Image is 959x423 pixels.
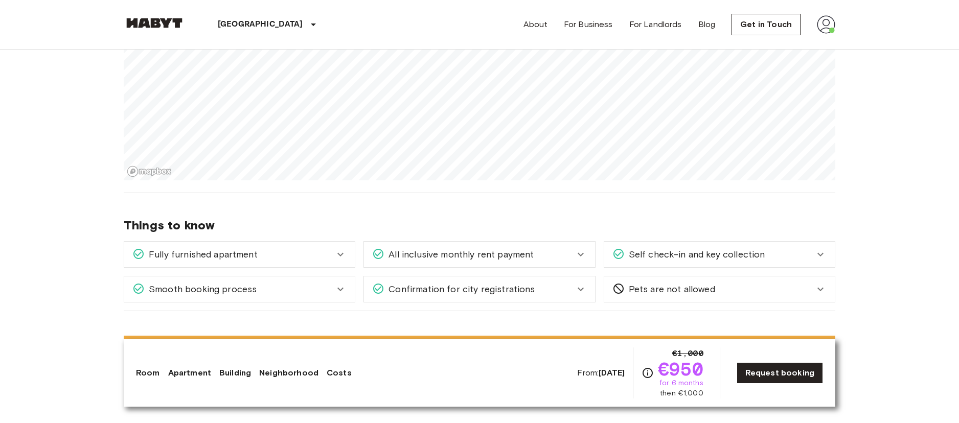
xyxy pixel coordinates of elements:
[218,18,303,31] p: [GEOGRAPHIC_DATA]
[625,283,715,296] span: Pets are not allowed
[658,360,703,378] span: €950
[577,367,625,379] span: From:
[660,388,703,398] span: then €1,000
[737,362,823,384] a: Request booking
[168,367,211,379] a: Apartment
[629,18,682,31] a: For Landlords
[127,166,172,177] a: Mapbox logo
[564,18,613,31] a: For Business
[124,276,355,302] div: Smooth booking process
[259,367,318,379] a: Neighborhood
[625,248,765,261] span: Self check-in and key collection
[659,378,703,388] span: for 6 months
[124,27,835,180] canvas: Map
[698,18,716,31] a: Blog
[523,18,547,31] a: About
[145,248,258,261] span: Fully furnished apartment
[124,18,185,28] img: Habyt
[672,347,703,360] span: €1,000
[732,14,801,35] a: Get in Touch
[599,368,625,378] b: [DATE]
[384,248,534,261] span: All inclusive monthly rent payment
[124,242,355,267] div: Fully furnished apartment
[219,367,251,379] a: Building
[145,283,257,296] span: Smooth booking process
[642,367,654,379] svg: Check cost overview for full price breakdown. Please note that discounts apply to new joiners onl...
[364,276,595,302] div: Confirmation for city registrations
[327,367,352,379] a: Costs
[817,15,835,34] img: avatar
[124,218,835,233] span: Things to know
[604,242,835,267] div: Self check-in and key collection
[136,367,160,379] a: Room
[604,276,835,302] div: Pets are not allowed
[364,242,595,267] div: All inclusive monthly rent payment
[384,283,535,296] span: Confirmation for city registrations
